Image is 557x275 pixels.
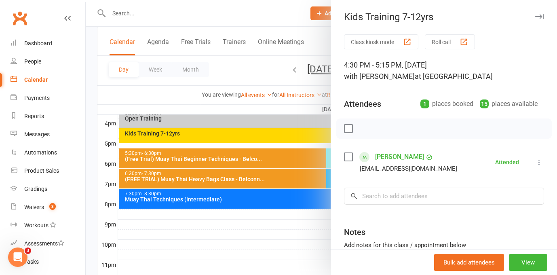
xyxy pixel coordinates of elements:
[495,159,519,165] div: Attended
[24,58,41,65] div: People
[344,98,381,110] div: Attendees
[11,89,85,107] a: Payments
[24,240,64,247] div: Assessments
[480,98,538,110] div: places available
[24,113,44,119] div: Reports
[11,235,85,253] a: Assessments
[24,222,49,228] div: Workouts
[344,34,418,49] button: Class kiosk mode
[24,131,50,137] div: Messages
[11,198,85,216] a: Waivers 3
[11,71,85,89] a: Calendar
[25,247,31,254] span: 3
[11,34,85,53] a: Dashboard
[8,247,27,267] iframe: Intercom live chat
[344,72,415,80] span: with [PERSON_NAME]
[24,258,39,265] div: Tasks
[24,76,48,83] div: Calendar
[10,8,30,28] a: Clubworx
[49,203,56,210] span: 3
[360,163,457,174] div: [EMAIL_ADDRESS][DOMAIN_NAME]
[24,149,57,156] div: Automations
[11,107,85,125] a: Reports
[11,144,85,162] a: Automations
[11,253,85,271] a: Tasks
[344,240,544,250] div: Add notes for this class / appointment below
[480,99,489,108] div: 15
[509,254,547,271] button: View
[24,95,50,101] div: Payments
[24,40,52,47] div: Dashboard
[11,53,85,71] a: People
[11,125,85,144] a: Messages
[344,188,544,205] input: Search to add attendees
[24,167,59,174] div: Product Sales
[24,204,44,210] div: Waivers
[420,98,473,110] div: places booked
[344,59,544,82] div: 4:30 PM - 5:15 PM, [DATE]
[11,180,85,198] a: Gradings
[331,11,557,23] div: Kids Training 7-12yrs
[344,226,365,238] div: Notes
[425,34,475,49] button: Roll call
[415,72,493,80] span: at [GEOGRAPHIC_DATA]
[24,186,47,192] div: Gradings
[375,150,424,163] a: [PERSON_NAME]
[11,216,85,235] a: Workouts
[420,99,429,108] div: 1
[11,162,85,180] a: Product Sales
[434,254,504,271] button: Bulk add attendees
